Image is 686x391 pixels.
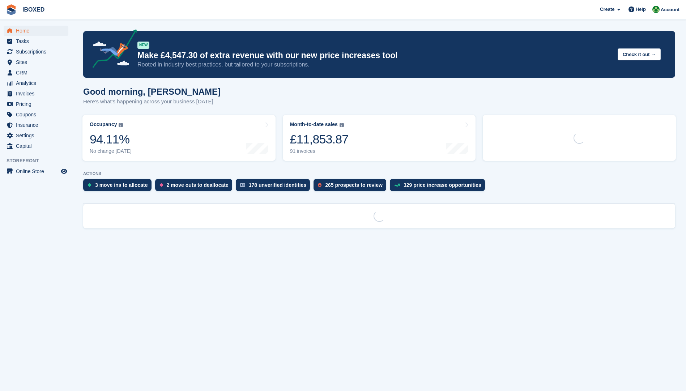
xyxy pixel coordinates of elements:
a: menu [4,166,68,176]
button: Check it out → [618,48,661,60]
div: 3 move ins to allocate [95,182,148,188]
span: Subscriptions [16,47,59,57]
a: menu [4,47,68,57]
img: verify_identity-adf6edd0f0f0b5bbfe63781bf79b02c33cf7c696d77639b501bdc392416b5a36.svg [240,183,245,187]
a: 3 move ins to allocate [83,179,155,195]
span: Sites [16,57,59,67]
div: Occupancy [90,121,117,128]
img: price-adjustments-announcement-icon-8257ccfd72463d97f412b2fc003d46551f7dbcb40ab6d574587a9cd5c0d94... [86,29,137,70]
div: No change [DATE] [90,148,132,154]
div: 265 prospects to review [325,182,383,188]
a: 178 unverified identities [236,179,314,195]
img: move_ins_to_allocate_icon-fdf77a2bb77ea45bf5b3d319d69a93e2d87916cf1d5bf7949dd705db3b84f3ca.svg [88,183,91,187]
span: Home [16,26,59,36]
h1: Good morning, [PERSON_NAME] [83,87,221,96]
img: icon-info-grey-7440780725fd019a000dd9b08b2336e03edf1995a4989e88bcd33f0948082b44.svg [119,123,123,127]
img: prospect-51fa495bee0391a8d652442698ab0144808aea92771e9ea1ae160a38d050c398.svg [318,183,321,187]
span: Capital [16,141,59,151]
img: icon-info-grey-7440780725fd019a000dd9b08b2336e03edf1995a4989e88bcd33f0948082b44.svg [340,123,344,127]
span: Settings [16,130,59,141]
a: iBOXED [20,4,47,16]
span: Tasks [16,36,59,46]
a: menu [4,120,68,130]
a: menu [4,78,68,88]
a: menu [4,26,68,36]
a: 2 move outs to deallocate [155,179,236,195]
a: menu [4,141,68,151]
p: Here's what's happening across your business [DATE] [83,98,221,106]
div: Month-to-date sales [290,121,338,128]
a: menu [4,36,68,46]
img: stora-icon-8386f47178a22dfd0bd8f6a31ec36ba5ce8667c1dd55bd0f319d3a0aa187defe.svg [6,4,17,15]
p: Rooted in industry best practices, but tailored to your subscriptions. [137,61,612,69]
span: Storefront [7,157,72,164]
a: menu [4,99,68,109]
span: Pricing [16,99,59,109]
img: Amanda Forder [652,6,660,13]
div: NEW [137,42,149,49]
span: Online Store [16,166,59,176]
div: 94.11% [90,132,132,147]
p: ACTIONS [83,171,675,176]
a: 329 price increase opportunities [390,179,489,195]
span: Invoices [16,89,59,99]
span: Insurance [16,120,59,130]
span: Help [636,6,646,13]
img: move_outs_to_deallocate_icon-f764333ba52eb49d3ac5e1228854f67142a1ed5810a6f6cc68b1a99e826820c5.svg [159,183,163,187]
div: 329 price increase opportunities [404,182,481,188]
a: menu [4,109,68,120]
img: price_increase_opportunities-93ffe204e8149a01c8c9dc8f82e8f89637d9d84a8eef4429ea346261dce0b2c0.svg [394,184,400,187]
div: 2 move outs to deallocate [167,182,229,188]
a: menu [4,89,68,99]
a: menu [4,57,68,67]
a: menu [4,68,68,78]
div: 178 unverified identities [249,182,307,188]
a: Preview store [60,167,68,176]
span: Coupons [16,109,59,120]
p: Make £4,547.30 of extra revenue with our new price increases tool [137,50,612,61]
div: £11,853.87 [290,132,349,147]
span: CRM [16,68,59,78]
span: Analytics [16,78,59,88]
div: 91 invoices [290,148,349,154]
a: Month-to-date sales £11,853.87 91 invoices [283,115,476,161]
a: 265 prospects to review [314,179,390,195]
span: Account [661,6,679,13]
span: Create [600,6,614,13]
a: menu [4,130,68,141]
a: Occupancy 94.11% No change [DATE] [82,115,276,161]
